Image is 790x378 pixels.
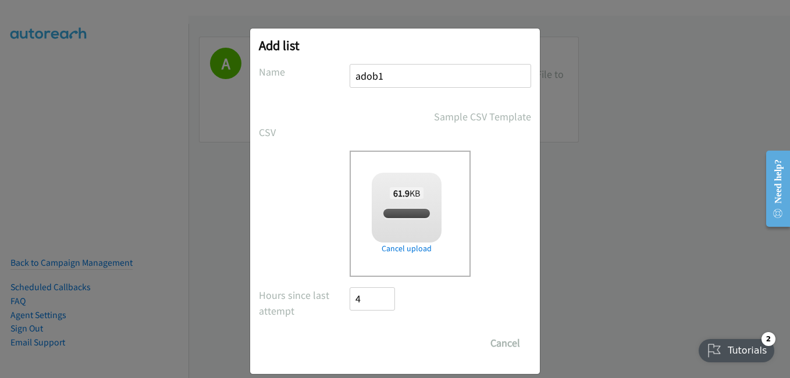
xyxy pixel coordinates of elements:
[692,327,781,369] iframe: Checklist
[259,287,350,319] label: Hours since last attempt
[479,331,531,355] button: Cancel
[372,243,442,255] a: Cancel upload
[259,64,350,80] label: Name
[434,109,531,124] a: Sample CSV Template
[390,187,424,199] span: KB
[393,187,410,199] strong: 61.9
[259,124,350,140] label: CSV
[385,208,429,219] span: split_6.1.csv
[756,142,790,235] iframe: Resource Center
[259,37,531,54] h2: Add list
